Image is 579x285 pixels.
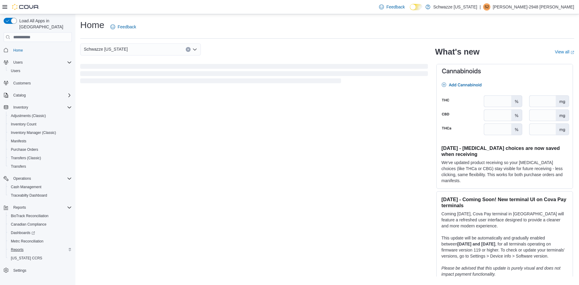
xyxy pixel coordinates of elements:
img: Cova [12,4,39,10]
span: Washington CCRS [8,255,72,262]
span: Home [11,46,72,54]
a: Transfers [8,163,28,170]
a: Metrc Reconciliation [8,238,46,245]
a: Canadian Compliance [8,221,49,228]
span: Transfers (Classic) [8,154,72,162]
button: Adjustments (Classic) [6,112,74,120]
span: BioTrack Reconciliation [8,212,72,220]
span: Traceabilty Dashboard [11,193,47,198]
span: Adjustments (Classic) [8,112,72,119]
a: BioTrack Reconciliation [8,212,51,220]
span: Loading [80,65,428,84]
p: | [479,3,481,11]
a: Users [8,67,23,74]
span: [US_STATE] CCRS [11,256,42,261]
a: Manifests [8,138,29,145]
span: Catalog [11,92,72,99]
span: Canadian Compliance [8,221,72,228]
span: Adjustments (Classic) [11,113,46,118]
a: Traceabilty Dashboard [8,192,49,199]
span: Reports [13,205,26,210]
a: Customers [11,80,33,87]
button: Catalog [11,92,28,99]
h3: [DATE] - Coming Soon! New terminal UI on Cova Pay terminals [441,196,568,208]
button: Settings [1,266,74,275]
button: Inventory [11,104,30,111]
button: Traceabilty Dashboard [6,191,74,200]
button: Canadian Compliance [6,220,74,229]
span: S2 [485,3,489,11]
a: Inventory Count [8,121,39,128]
h3: [DATE] - [MEDICAL_DATA] choices are now saved when receiving [441,145,568,157]
button: Transfers (Classic) [6,154,74,162]
span: Metrc Reconciliation [8,238,72,245]
button: Customers [1,79,74,87]
span: Purchase Orders [11,147,38,152]
span: Cash Management [8,183,72,191]
button: Users [1,58,74,67]
a: Transfers (Classic) [8,154,43,162]
span: Inventory Manager (Classic) [8,129,72,136]
p: We've updated product receiving so your [MEDICAL_DATA] choices (like THCa or CBG) stay visible fo... [441,160,568,184]
button: Inventory [1,103,74,112]
span: Feedback [386,4,405,10]
a: Inventory Manager (Classic) [8,129,59,136]
em: Please be advised that this update is purely visual and does not impact payment functionality. [441,266,561,277]
p: Coming [DATE], Cova Pay terminal in [GEOGRAPHIC_DATA] will feature a refreshed user interface des... [441,211,568,229]
button: Operations [11,175,33,182]
span: Users [11,59,72,66]
span: Manifests [8,138,72,145]
button: Open list of options [192,47,197,52]
svg: External link [571,51,574,54]
span: Purchase Orders [8,146,72,153]
p: Schwazze [US_STATE] [433,3,477,11]
p: This update will be automatically and gradually enabled between , for all terminals operating on ... [441,235,568,259]
span: Inventory Count [8,121,72,128]
button: Reports [11,204,28,211]
a: Purchase Orders [8,146,41,153]
span: Transfers [8,163,72,170]
button: Home [1,46,74,54]
span: Inventory [11,104,72,111]
button: Purchase Orders [6,145,74,154]
a: Feedback [377,1,407,13]
a: Settings [11,267,29,274]
span: Canadian Compliance [11,222,46,227]
button: Cash Management [6,183,74,191]
button: Catalog [1,91,74,100]
strong: [DATE] and [DATE] [457,242,495,246]
span: Customers [11,79,72,87]
span: Reports [11,247,24,252]
div: Shane-2948 Morris [483,3,490,11]
button: BioTrack Reconciliation [6,212,74,220]
span: Operations [13,176,31,181]
span: Traceabilty Dashboard [8,192,72,199]
a: Home [11,47,25,54]
span: Metrc Reconciliation [11,239,43,244]
p: [PERSON_NAME]-2948 [PERSON_NAME] [493,3,574,11]
a: [US_STATE] CCRS [8,255,45,262]
h1: Home [80,19,104,31]
button: Clear input [186,47,191,52]
span: Settings [13,268,26,273]
button: [US_STATE] CCRS [6,254,74,262]
button: Transfers [6,162,74,171]
span: Settings [11,267,72,274]
button: Metrc Reconciliation [6,237,74,245]
span: Inventory [13,105,28,110]
span: Schwazze [US_STATE] [84,46,128,53]
span: Cash Management [11,185,41,189]
span: Manifests [11,139,26,144]
span: Users [8,67,72,74]
span: Reports [8,246,72,253]
a: View allExternal link [555,49,574,54]
a: Dashboards [8,229,37,236]
a: Dashboards [6,229,74,237]
button: Inventory Count [6,120,74,128]
a: Adjustments (Classic) [8,112,48,119]
span: Transfers (Classic) [11,156,41,160]
span: Users [11,68,20,73]
span: Reports [11,204,72,211]
span: Feedback [118,24,136,30]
